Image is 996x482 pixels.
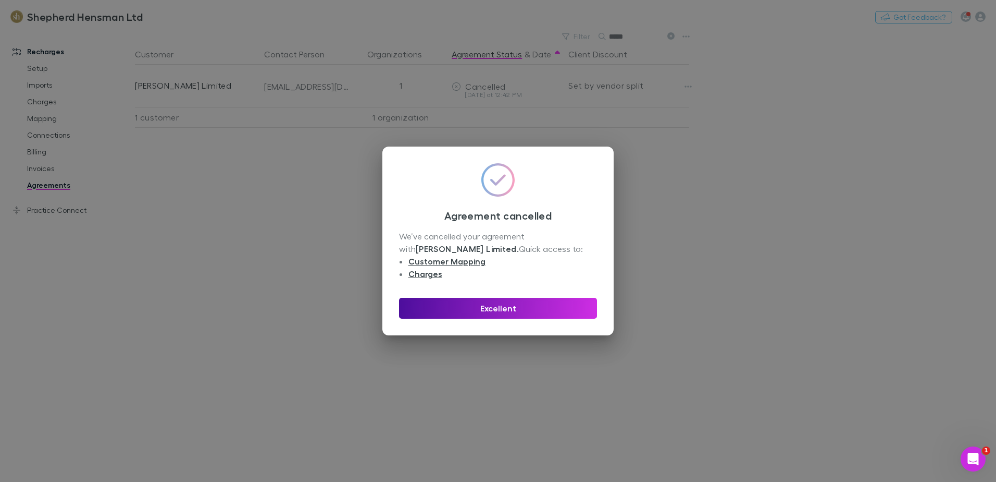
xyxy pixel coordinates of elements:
a: Customer Mapping [408,256,485,267]
button: Excellent [399,298,597,319]
img: GradientCheckmarkIcon.svg [481,163,515,197]
h3: Agreement cancelled [399,209,597,222]
span: 1 [982,447,990,455]
div: We’ve cancelled your agreement with Quick access to: [399,230,597,281]
iframe: Intercom live chat [961,447,986,472]
strong: [PERSON_NAME] Limited . [416,244,519,254]
a: Charges [408,269,442,279]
